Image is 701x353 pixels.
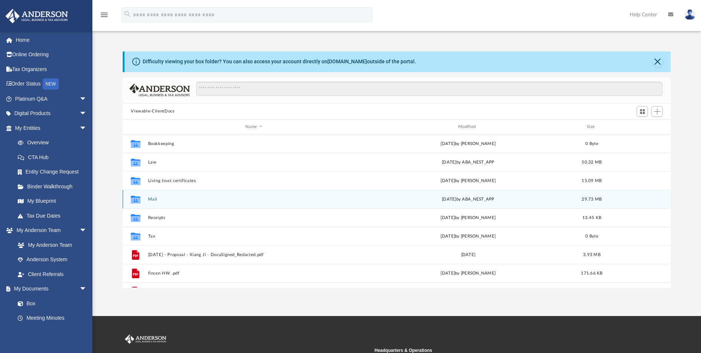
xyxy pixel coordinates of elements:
div: [DATE] [363,252,574,258]
div: [DATE] by [PERSON_NAME] [363,215,574,221]
span: arrow_drop_down [79,282,94,297]
a: Home [5,33,98,47]
button: Close [653,57,663,67]
span: 29.73 MB [582,197,602,201]
div: NEW [42,78,59,90]
span: arrow_drop_down [79,223,94,238]
a: Tax Due Dates [10,208,98,223]
img: Anderson Advisors Platinum Portal [123,334,168,344]
a: Order StatusNEW [5,77,98,92]
div: [DATE] by ABA_NEST_APP [363,159,574,166]
a: Platinum Q&Aarrow_drop_down [5,91,98,106]
span: 13.45 KB [582,216,601,220]
span: 171.66 KB [581,271,603,275]
div: grid [123,134,670,288]
div: Name [148,124,359,130]
a: Overview [10,135,98,150]
span: 0 Byte [586,142,599,146]
a: My Anderson Teamarrow_drop_down [5,223,94,238]
img: Anderson Advisors Platinum Portal [3,9,70,23]
span: 0 Byte [586,234,599,238]
a: Anderson System [10,252,94,267]
button: Switch to Grid View [637,106,648,117]
button: Living trust certificates [148,178,360,183]
button: [DATE] - Proposal - Xiang Ji - DocuSigned_Redacted.pdf [148,252,360,257]
span: 15.09 MB [582,179,602,183]
button: Add [651,106,663,117]
a: My Blueprint [10,194,94,209]
div: Difficulty viewing your box folder? You can also access your account directly on outside of the p... [143,58,416,65]
a: Online Ordering [5,47,98,62]
div: Size [577,124,607,130]
button: Receipts [148,215,360,220]
button: Law [148,160,360,165]
a: My Anderson Team [10,238,91,252]
a: Meeting Minutes [10,311,94,326]
div: Modified [363,124,574,130]
a: Digital Productsarrow_drop_down [5,106,98,121]
div: [DATE] by [PERSON_NAME] [363,233,574,240]
span: 50.32 MB [582,160,602,164]
div: id [610,124,662,130]
a: Binder Walkthrough [10,179,98,194]
div: [DATE] by [PERSON_NAME] [363,270,574,277]
input: Search files and folders [196,82,663,96]
a: Tax Organizers [5,62,98,77]
img: User Pic [684,9,695,20]
span: 3.93 MB [583,253,600,257]
a: Forms Library [10,325,91,340]
button: Tax [148,234,360,239]
div: id [126,124,144,130]
i: menu [100,10,109,19]
button: fincen HW .pdf [148,271,360,276]
button: Viewable-ClientDocs [131,108,174,115]
button: Mail [148,197,360,202]
a: Box [10,296,91,311]
a: My Documentsarrow_drop_down [5,282,94,296]
div: [DATE] by [PERSON_NAME] [363,141,574,147]
div: [DATE] by [PERSON_NAME] [363,178,574,184]
a: CTA Hub [10,150,98,165]
a: [DOMAIN_NAME] [327,58,367,64]
a: Entity Change Request [10,165,98,179]
a: My Entitiesarrow_drop_down [5,121,98,135]
div: [DATE] by ABA_NEST_APP [363,196,574,203]
span: arrow_drop_down [79,121,94,136]
span: arrow_drop_down [79,106,94,121]
button: Bookkeeping [148,141,360,146]
a: menu [100,14,109,19]
i: search [123,10,132,18]
span: arrow_drop_down [79,91,94,107]
a: Client Referrals [10,267,94,282]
